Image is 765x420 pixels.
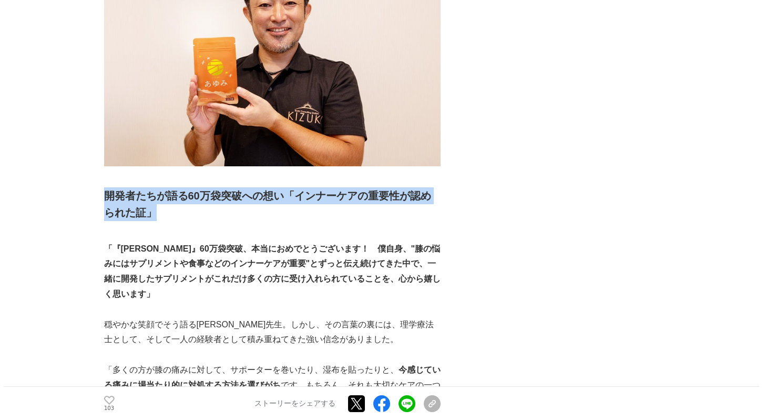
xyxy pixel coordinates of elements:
p: 穏やかな笑顔でそう語る[PERSON_NAME]先生。しかし、その言葉の裏には、理学療法士として、そして一人の経験者として積み重ねてきた強い信念がありました。 [104,317,441,348]
strong: 開発者たちが語る60万袋突破への想い「インナーケアの重要性が認められた証」 [104,190,431,218]
strong: 「『[PERSON_NAME]』60万袋突破、本当におめでとうございます！ 僕自身、"膝の悩みにはサプリメントや食事などのインナーケアが重要"とずっと伝え続けてきた中で、一緒に開発したサプリメン... [104,244,441,298]
p: 103 [104,406,115,411]
p: ストーリーをシェアする [254,399,335,408]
